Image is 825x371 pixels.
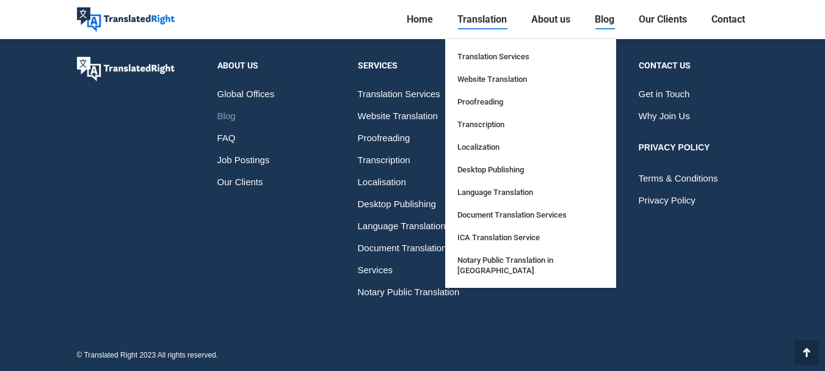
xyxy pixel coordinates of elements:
[358,105,468,127] a: Website Translation
[403,11,437,28] a: Home
[457,51,529,62] span: Translation Services
[217,149,270,171] span: Job Postings
[358,57,468,74] div: Services
[457,232,540,243] span: ICA Translation Service
[358,215,468,237] a: Language Translation
[457,97,503,107] span: Proofreading
[454,11,511,28] a: Translation
[639,167,718,189] span: Terms & Conditions
[358,193,468,215] a: Desktop Publishing
[639,57,749,74] div: Contact us
[635,11,691,28] a: Our Clients
[407,13,433,26] span: Home
[217,149,327,171] a: Job Postings
[358,105,438,127] span: Website Translation
[217,83,327,105] a: Global Offices
[358,237,468,281] a: Document Translation Services
[358,83,440,105] span: Translation Services
[457,142,500,152] span: Localization
[358,171,468,193] a: Localisation
[217,105,327,127] a: Blog
[639,167,749,189] a: Terms & Conditions
[595,13,614,26] span: Blog
[639,13,687,26] span: Our Clients
[639,83,749,105] a: Get in Touch
[528,11,574,28] a: About us
[77,348,219,362] div: © Translated Right 2023 All rights reserved.
[217,127,327,149] a: FAQ
[451,68,610,90] a: Website Translation
[639,83,690,105] span: Get in Touch
[358,83,468,105] a: Translation Services
[711,13,745,26] span: Contact
[451,158,610,181] a: Desktop Publishing
[217,127,236,149] span: FAQ
[457,164,524,175] span: Desktop Publishing
[639,189,749,211] a: Privacy Policy
[591,11,618,28] a: Blog
[457,74,527,84] span: Website Translation
[358,281,460,303] span: Notary Public Translation
[358,127,410,149] span: Proofreading
[531,13,570,26] span: About us
[639,105,749,127] a: Why Join Us
[217,57,327,74] div: About Us
[358,171,406,193] span: Localisation
[77,7,175,32] img: Translated Right
[451,45,610,68] a: Translation Services
[457,187,533,197] span: Language Translation
[217,171,327,193] a: Our Clients
[457,13,507,26] span: Translation
[451,113,610,136] a: Transcription
[358,149,468,171] a: Transcription
[457,210,567,220] span: Document Translation Services
[451,90,610,113] a: Proofreading
[639,189,696,211] span: Privacy Policy
[457,119,504,130] span: Transcription
[358,193,436,215] span: Desktop Publishing
[457,255,604,276] span: Notary Public Translation in [GEOGRAPHIC_DATA]
[451,226,610,249] a: ICA Translation Service
[358,215,446,237] span: Language Translation
[451,249,610,282] a: Notary Public Translation in [GEOGRAPHIC_DATA]
[451,204,610,226] a: Document Translation Services
[451,181,610,204] a: Language Translation
[217,171,263,193] span: Our Clients
[708,11,749,28] a: Contact
[639,105,690,127] span: Why Join Us
[451,136,610,158] a: Localization
[358,281,468,303] a: Notary Public Translation
[358,149,410,171] span: Transcription
[217,83,275,105] span: Global Offices
[217,105,236,127] span: Blog
[358,127,468,149] a: Proofreading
